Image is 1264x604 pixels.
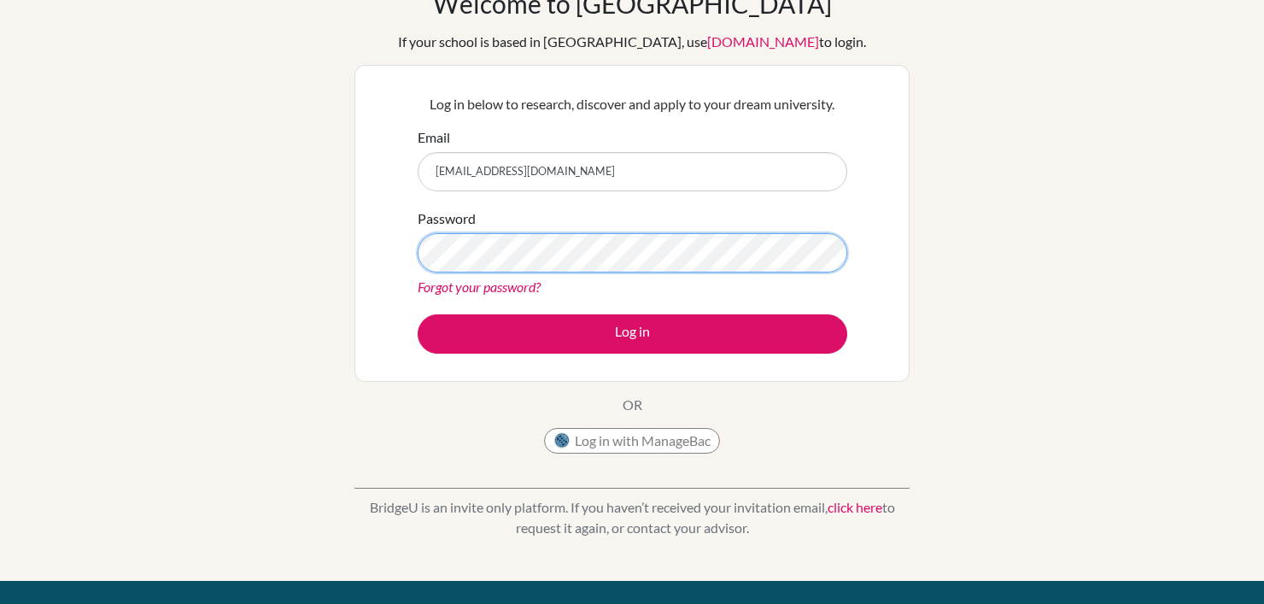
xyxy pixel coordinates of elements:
button: Log in [418,314,847,354]
p: Log in below to research, discover and apply to your dream university. [418,94,847,114]
a: Forgot your password? [418,279,541,295]
label: Email [418,127,450,148]
button: Log in with ManageBac [544,428,720,454]
p: BridgeU is an invite only platform. If you haven’t received your invitation email, to request it ... [354,497,910,538]
a: click here [828,499,882,515]
div: If your school is based in [GEOGRAPHIC_DATA], use to login. [398,32,866,52]
label: Password [418,208,476,229]
p: OR [623,395,642,415]
a: [DOMAIN_NAME] [707,33,819,50]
